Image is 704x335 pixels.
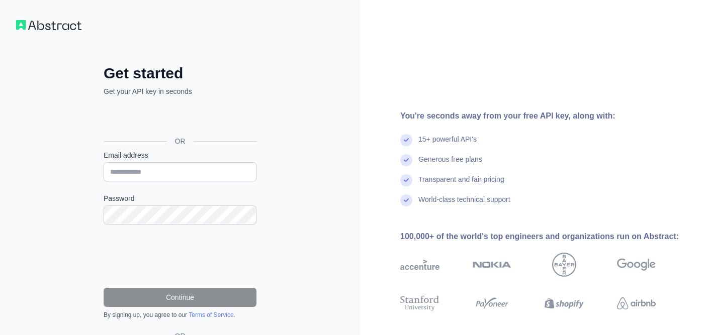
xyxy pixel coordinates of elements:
a: Terms of Service [189,311,233,318]
img: check mark [400,134,412,146]
div: You're seconds away from your free API key, along with: [400,110,688,122]
span: OR [167,136,194,146]
img: google [617,253,656,277]
label: Email address [104,150,256,160]
img: check mark [400,174,412,186]
iframe: Botón Iniciar sesión con Google [99,107,259,130]
div: By signing up, you agree to our . [104,311,256,319]
img: accenture [400,253,439,277]
p: Get your API key in seconds [104,86,256,96]
div: 100,000+ of the world's top engineers and organizations run on Abstract: [400,231,688,243]
label: Password [104,193,256,203]
img: bayer [552,253,576,277]
div: World-class technical support [418,194,510,214]
img: check mark [400,194,412,206]
div: 15+ powerful API's [418,134,477,154]
img: stanford university [400,294,439,313]
button: Continue [104,288,256,307]
img: shopify [545,294,584,313]
iframe: reCAPTCHA [104,237,256,276]
img: check mark [400,154,412,166]
div: Generous free plans [418,154,482,174]
img: Workflow [16,20,81,30]
h2: Get started [104,64,256,82]
img: payoneer [473,294,512,313]
img: airbnb [617,294,656,313]
img: nokia [473,253,512,277]
div: Transparent and fair pricing [418,174,504,194]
